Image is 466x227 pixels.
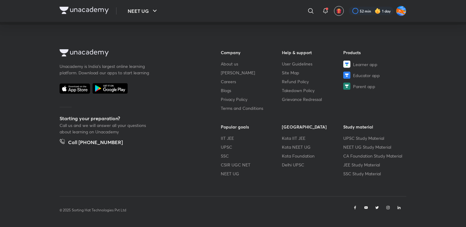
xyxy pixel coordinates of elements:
a: JEE Study Material [343,162,405,168]
a: Company Logo [60,7,109,16]
img: Learner app [343,61,351,68]
h5: Starting your preparation? [60,115,201,122]
span: Parent app [353,83,375,90]
h6: Help & support [282,49,344,56]
button: avatar [334,6,344,16]
a: User Guidelines [282,61,344,67]
p: © 2025 Sorting Hat Technologies Pvt Ltd [60,207,126,213]
a: CSIR UGC NET [221,162,282,168]
p: Call us and we will answer all your questions about learning on Unacademy [60,122,151,135]
a: Privacy Policy [221,96,282,102]
img: Adithya MA [396,6,406,16]
a: IIT JEE [221,135,282,141]
a: SSC [221,153,282,159]
span: Learner app [353,61,377,68]
a: [PERSON_NAME] [221,69,282,76]
a: SSC Study Material [343,170,405,177]
a: NEET UG [221,170,282,177]
a: Kota NEET UG [282,144,344,150]
a: Careers [221,78,282,85]
a: Takedown Policy [282,87,344,94]
p: Unacademy is India’s largest online learning platform. Download our apps to start learning [60,63,151,76]
img: Educator app [343,72,351,79]
a: Company Logo [60,49,201,58]
a: Call [PHONE_NUMBER] [60,139,123,147]
img: Company Logo [60,49,109,57]
button: NEET UG [124,5,162,17]
a: Parent app [343,83,405,90]
a: Blogs [221,87,282,94]
h6: [GEOGRAPHIC_DATA] [282,124,344,130]
a: Terms and Conditions [221,105,282,111]
h5: Call [PHONE_NUMBER] [68,139,123,147]
a: About us [221,61,282,67]
a: Learner app [343,61,405,68]
span: Careers [221,78,236,85]
h6: Company [221,49,282,56]
a: Refund Policy [282,78,344,85]
a: Kota IIT JEE [282,135,344,141]
h6: Study material [343,124,405,130]
img: Parent app [343,83,351,90]
img: streak [375,8,381,14]
img: Company Logo [60,7,109,14]
a: Kota Foundation [282,153,344,159]
a: NEET UG Study Material [343,144,405,150]
a: Grievance Redressal [282,96,344,102]
h6: Products [343,49,405,56]
a: UPSC Study Material [343,135,405,141]
a: Educator app [343,72,405,79]
a: CA Foundation Study Material [343,153,405,159]
h6: Popular goals [221,124,282,130]
span: Educator app [353,72,380,79]
a: Delhi UPSC [282,162,344,168]
a: UPSC [221,144,282,150]
a: Site Map [282,69,344,76]
img: avatar [336,8,342,14]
